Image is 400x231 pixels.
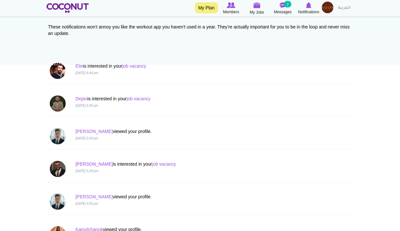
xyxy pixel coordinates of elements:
p: viewed your profile. [75,128,273,135]
a: My Jobs My Jobs [244,2,270,16]
a: Browse Members Members [218,2,244,15]
i: [DATE] 5:24 pm [75,169,98,173]
span: Notifications [298,9,319,15]
span: Members [223,9,239,15]
span: Messages [274,9,292,15]
p: is interested in your [75,161,273,167]
a: job vacancy [152,161,176,167]
a: Dejan [75,96,87,101]
a: Elie [75,63,83,69]
a: Messages Messages 2 [270,2,296,15]
a: [PERSON_NAME] [75,129,113,134]
span: My Jobs [250,9,264,16]
p: is interested in your [75,63,273,69]
img: My Jobs [254,2,261,8]
img: Home [47,3,89,13]
p: is interested in your [75,95,273,102]
div: These notifications won't annoy you like the workout app you haven't used in a year. They’re actu... [48,24,352,37]
a: job vacancy [122,63,146,69]
img: Notifications [306,2,311,8]
a: job vacancy [126,96,150,101]
a: [PERSON_NAME] [75,161,113,167]
a: My Plan [195,2,218,13]
i: [DATE] 4:55 pm [75,202,98,205]
img: Browse Members [227,2,235,8]
a: العربية [335,2,354,15]
p: viewed your profile. [75,193,273,200]
small: 2 [284,1,291,7]
a: [PERSON_NAME] [75,194,113,199]
img: Messages [280,2,286,8]
i: [DATE] 5:39 pm [75,137,98,140]
i: [DATE] 6:35 pm [75,104,98,107]
a: Notifications Notifications [296,2,322,15]
i: [DATE] 6:44 pm [75,71,98,75]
